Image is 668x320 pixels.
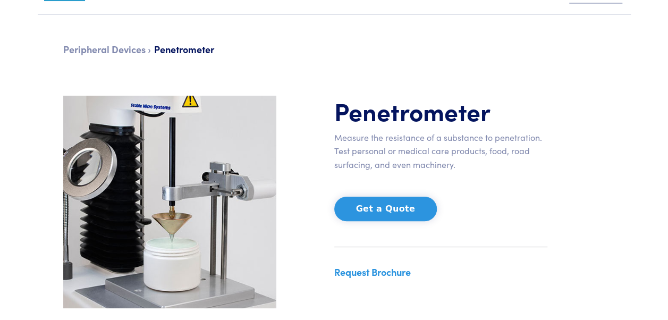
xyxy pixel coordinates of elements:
[334,197,437,221] button: Get a Quote
[63,43,151,56] a: Peripheral Devices ›
[334,131,547,172] p: Measure the resistance of a substance to penetration. Test personal or medical care products, foo...
[154,43,214,56] span: Penetrometer
[334,265,411,279] a: Request Brochure
[63,96,276,308] img: penetrometer.jpg
[334,96,547,127] h1: Penetrometer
